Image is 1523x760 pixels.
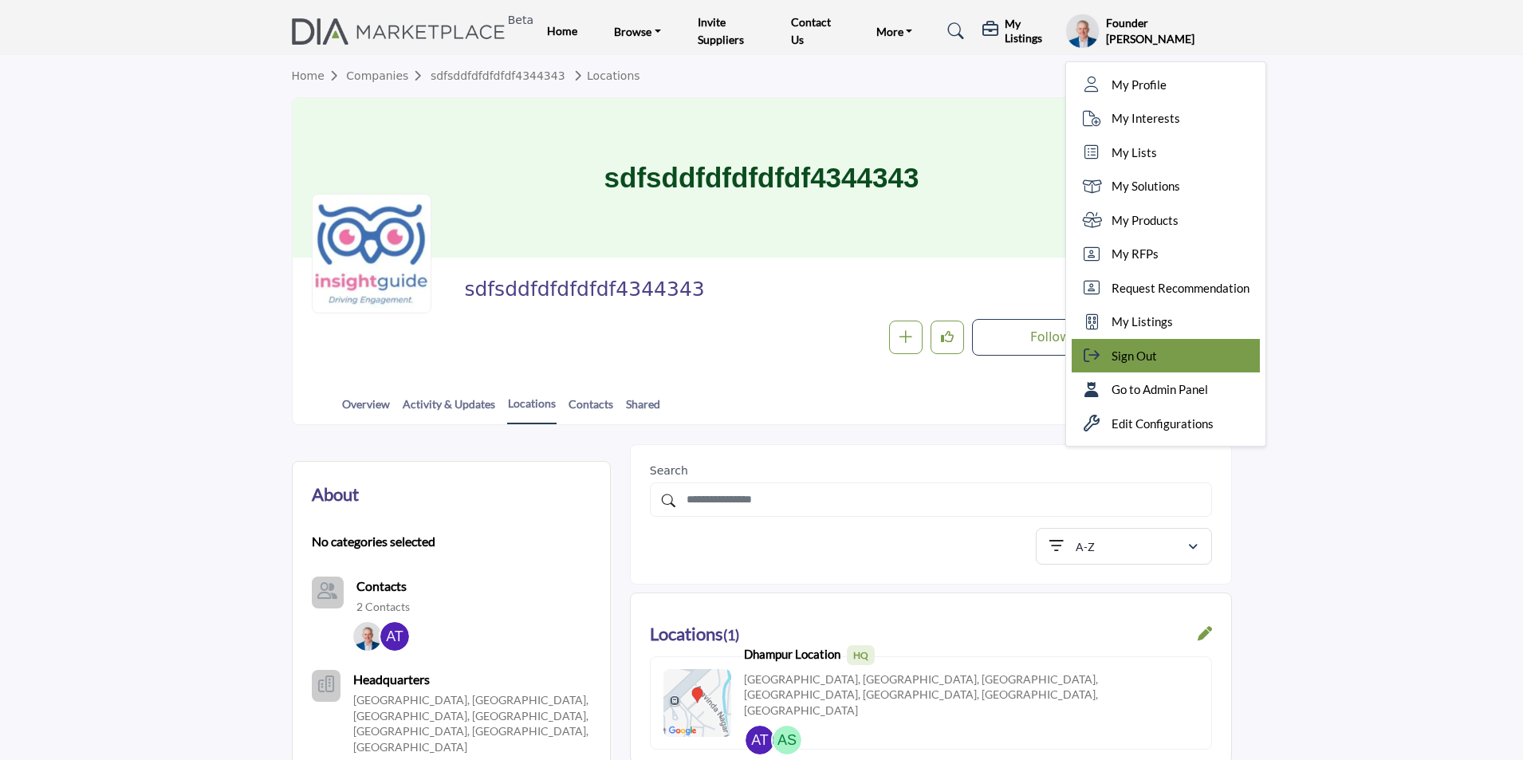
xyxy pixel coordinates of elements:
a: Home [292,69,347,82]
a: Redirect to location [1198,626,1212,644]
a: My Interests [1072,101,1260,136]
img: Andy S S. [353,622,382,651]
a: 2 Contacts [356,599,410,615]
span: Go to Admin Panel [1112,380,1208,399]
a: Overview [341,396,391,423]
a: Browse [603,20,672,42]
img: Location Map [663,669,731,737]
span: My Lists [1112,144,1157,162]
button: Like [931,321,964,354]
span: My Interests [1112,109,1180,128]
span: Request Recommendation [1112,279,1249,297]
a: More [865,20,924,42]
div: My Listings [982,17,1057,45]
img: site Logo [292,18,514,45]
button: Follow [972,319,1129,356]
p: [GEOGRAPHIC_DATA], [GEOGRAPHIC_DATA], [GEOGRAPHIC_DATA], [GEOGRAPHIC_DATA], [GEOGRAPHIC_DATA], [G... [353,692,591,754]
span: My Products [1112,211,1179,230]
a: Shared [625,396,661,423]
button: A-Z [1036,528,1212,565]
p: A-Z [1076,539,1095,555]
a: My RFPs [1072,237,1260,271]
span: ( ) [723,626,739,644]
a: My Solutions [1072,169,1260,203]
span: Sign Out [1112,347,1157,365]
button: Headquarter icon [312,670,340,702]
button: Show hide supplier dropdown [1065,14,1099,49]
a: Home [547,24,577,37]
a: Activity & Updates [402,396,496,423]
a: Link of redirect to contact page [312,577,344,608]
a: Contacts [356,577,407,596]
h6: Beta [508,14,533,27]
h2: About [312,481,359,507]
h5: Founder [PERSON_NAME] [1106,15,1232,46]
b: Dhampur Location [744,645,875,665]
b: Headquarters [353,670,430,689]
p: [GEOGRAPHIC_DATA], [GEOGRAPHIC_DATA], [GEOGRAPHIC_DATA], [GEOGRAPHIC_DATA], [GEOGRAPHIC_DATA], [G... [744,671,1198,719]
a: Locations [569,69,640,82]
img: Andy S Steggles [773,726,801,754]
img: Akshay Test [746,726,774,754]
h2: Locations [650,620,739,648]
a: Beta [292,18,514,45]
span: HQ [847,645,875,665]
h5: My Listings [1005,17,1057,45]
b: No categories selected [312,532,435,551]
h1: sdfsddfdfdfdfdf4344343 [604,98,919,258]
a: Search [932,18,974,44]
span: My Listings [1112,313,1173,331]
a: Invite Suppliers [698,15,744,46]
a: Locations [507,395,557,424]
span: My Solutions [1112,177,1180,195]
b: Contacts [356,578,407,593]
span: My Profile [1112,76,1167,94]
a: My Lists [1072,136,1260,170]
a: sdfsddfdfdfdfdf4344343 [431,69,565,82]
span: sdfsddfdfdfdfdf4344343 [464,277,824,303]
a: My Profile [1072,68,1260,102]
a: Request Recommendation [1072,271,1260,305]
span: Edit Configurations [1112,415,1214,433]
a: Contacts [568,396,614,423]
a: My Listings [1072,305,1260,339]
a: Companies [346,69,431,82]
button: Contact-Employee Icon [312,577,344,608]
img: Akshay T. [380,622,409,651]
a: Contact Us [791,15,831,46]
span: My RFPs [1112,245,1159,263]
h2: Search [650,464,1212,478]
span: 1 [727,626,735,644]
a: My Products [1072,203,1260,238]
